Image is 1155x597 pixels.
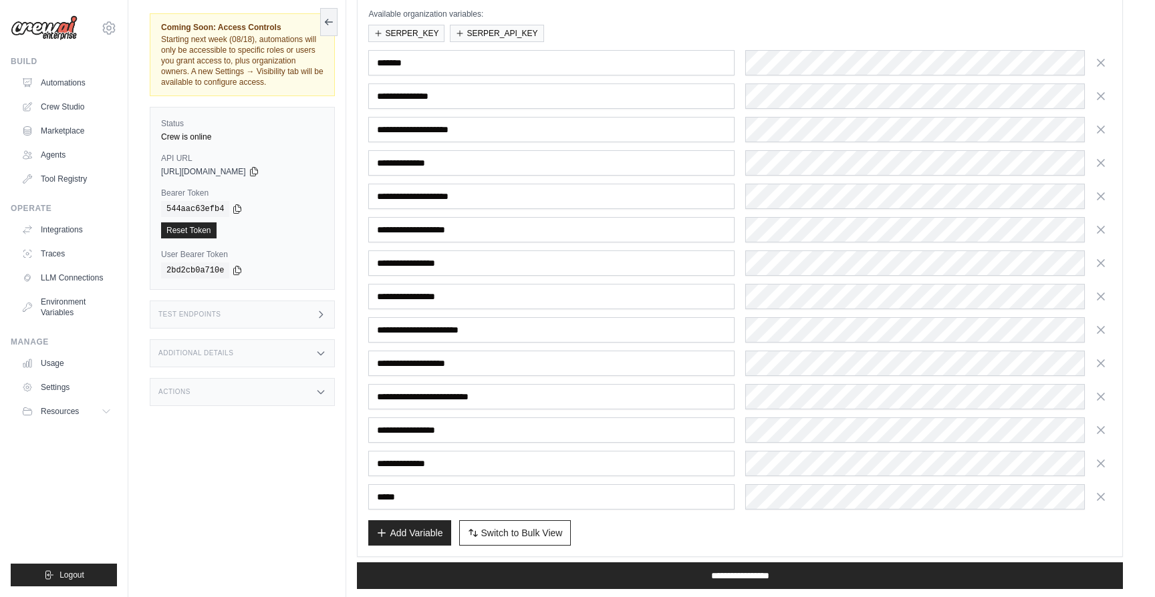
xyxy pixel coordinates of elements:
button: Add Variable [368,520,451,546]
span: Resources [41,406,79,417]
span: Switch to Bulk View [481,526,563,540]
a: LLM Connections [16,267,117,288]
a: Integrations [16,219,117,240]
a: Automations [16,72,117,93]
code: 2bd2cb0a710e [161,262,229,278]
span: Logout [59,570,84,580]
code: 544aac63efb4 [161,201,229,217]
button: Resources [16,401,117,422]
button: Logout [11,564,117,586]
div: Crew is online [161,132,324,142]
button: Switch to Bulk View [459,520,571,546]
h3: Test Endpoints [158,311,221,319]
a: Traces [16,243,117,264]
button: SERPER_API_KEY [450,25,543,42]
a: Reset Token [161,222,217,238]
a: Agents [16,144,117,166]
a: Environment Variables [16,291,117,323]
p: Available organization variables: [368,9,1112,19]
a: Usage [16,353,117,374]
iframe: Chat Widget [1088,533,1155,597]
span: Starting next week (08/18), automations will only be accessible to specific roles or users you gr... [161,35,324,87]
a: Marketplace [16,120,117,142]
div: Operate [11,203,117,214]
span: Coming Soon: Access Controls [161,22,324,33]
a: Crew Studio [16,96,117,118]
a: Settings [16,377,117,398]
label: Bearer Token [161,188,324,198]
span: [URL][DOMAIN_NAME] [161,166,246,177]
a: Tool Registry [16,168,117,190]
h3: Additional Details [158,349,233,357]
button: SERPER_KEY [368,25,444,42]
label: API URL [161,153,324,164]
label: Status [161,118,324,129]
label: User Bearer Token [161,249,324,260]
img: Logo [11,15,78,41]
div: Manage [11,337,117,347]
div: Build [11,56,117,67]
h3: Actions [158,388,190,396]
